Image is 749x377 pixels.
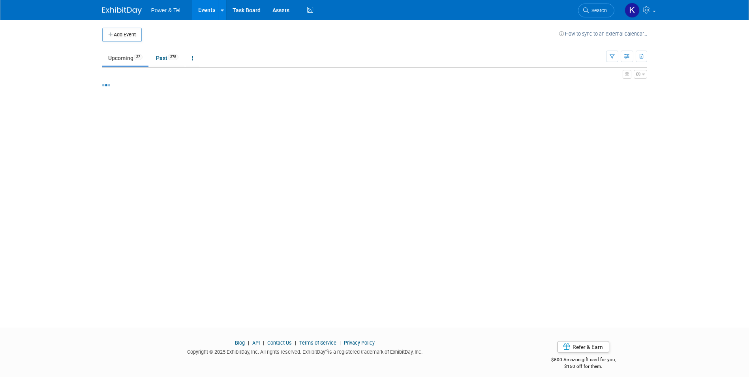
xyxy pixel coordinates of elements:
[235,340,245,346] a: Blog
[293,340,298,346] span: |
[261,340,266,346] span: |
[344,340,375,346] a: Privacy Policy
[151,7,180,13] span: Power & Tel
[625,3,640,18] img: Kelley Hood
[102,84,110,86] img: loading...
[267,340,292,346] a: Contact Us
[246,340,251,346] span: |
[150,51,184,66] a: Past378
[102,347,508,356] div: Copyright © 2025 ExhibitDay, Inc. All rights reserved. ExhibitDay is a registered trademark of Ex...
[589,8,607,13] span: Search
[520,351,647,369] div: $500 Amazon gift card for you,
[578,4,614,17] a: Search
[134,54,143,60] span: 32
[325,349,328,353] sup: ®
[252,340,260,346] a: API
[102,28,142,42] button: Add Event
[557,341,609,353] a: Refer & Earn
[102,51,148,66] a: Upcoming32
[102,7,142,15] img: ExhibitDay
[559,31,647,37] a: How to sync to an external calendar...
[520,363,647,370] div: $150 off for them.
[168,54,178,60] span: 378
[338,340,343,346] span: |
[299,340,336,346] a: Terms of Service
